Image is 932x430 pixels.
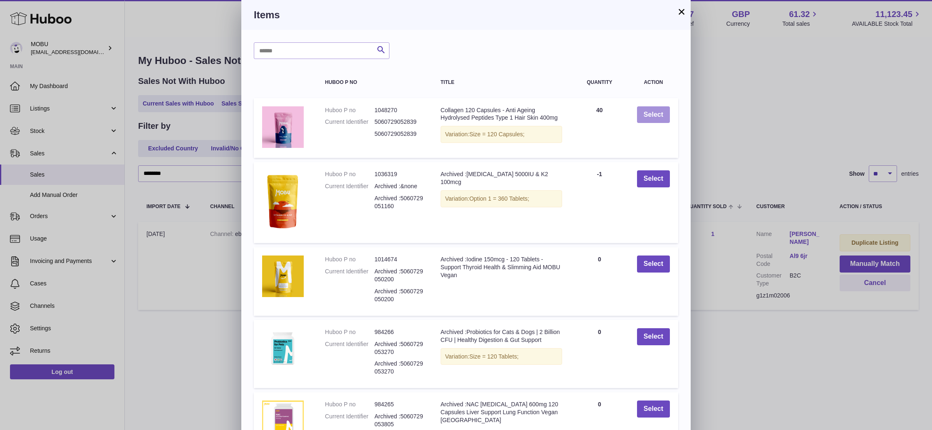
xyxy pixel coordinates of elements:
[325,268,374,283] dt: Current Identifier
[374,118,424,126] dd: 5060729052839
[637,256,670,273] button: Select
[441,328,562,344] div: Archived :Probiotics for Cats & Dogs | 2 Billion CFU | Healthy Digestion & Gut Support
[570,162,629,243] td: -1
[374,194,424,210] dd: Archived :5060729051160
[325,256,374,263] dt: Huboo P no
[469,131,525,138] span: Size = 120 Capsules;
[441,126,562,143] div: Variation:
[374,328,424,336] dd: 984266
[441,106,562,122] div: Collagen 120 Capsules - Anti Ageing Hydrolysed Peptides Type 1 Hair Skin 400mg
[441,170,562,186] div: Archived :[MEDICAL_DATA] 5000IU & K2 100mcg
[441,401,562,424] div: Archived :NAC [MEDICAL_DATA] 600mg 120 Capsules Liver Support Lung Function Vegan [GEOGRAPHIC_DATA]
[374,170,424,178] dd: 1036319
[441,348,562,365] div: Variation:
[570,71,629,93] th: Quantity
[325,401,374,408] dt: Huboo P no
[374,106,424,114] dd: 1048270
[317,71,432,93] th: Huboo P no
[570,247,629,315] td: 0
[374,287,424,303] dd: Archived :5060729050200
[637,170,670,187] button: Select
[374,268,424,283] dd: Archived :5060729050200
[374,340,424,356] dd: Archived :5060729053270
[374,182,424,190] dd: Archived :&none
[325,340,374,356] dt: Current Identifier
[325,106,374,114] dt: Huboo P no
[629,71,678,93] th: Action
[262,256,304,297] img: Archived :Iodine 150mcg - 120 Tablets - Support Thyroid Health & Slimming Aid MOBU Vegan
[374,413,424,428] dd: Archived :5060729053805
[637,328,670,345] button: Select
[262,328,304,370] img: Archived :Probiotics for Cats & Dogs | 2 Billion CFU | Healthy Digestion & Gut Support
[677,7,687,17] button: ×
[325,328,374,336] dt: Huboo P no
[570,320,629,388] td: 0
[325,118,374,126] dt: Current Identifier
[469,353,518,360] span: Size = 120 Tablets;
[325,413,374,428] dt: Current Identifier
[441,190,562,207] div: Variation:
[254,8,678,22] h3: Items
[374,360,424,376] dd: Archived :5060729053270
[570,98,629,158] td: 40
[432,71,570,93] th: Title
[262,106,304,148] img: Collagen 120 Capsules - Anti Ageing Hydrolysed Peptides Type 1 Hair Skin 400mg
[441,256,562,279] div: Archived :Iodine 150mcg - 120 Tablets - Support Thyroid Health & Slimming Aid MOBU Vegan
[374,130,424,138] dd: 5060729052839
[469,195,529,202] span: Option 1 = 360 Tablets;
[637,106,670,123] button: Select
[325,182,374,190] dt: Current Identifier
[374,401,424,408] dd: 984265
[262,170,304,233] img: Archived :Vitamin D3 5000IU & K2 100mcg
[637,401,670,418] button: Select
[325,170,374,178] dt: Huboo P no
[374,256,424,263] dd: 1014674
